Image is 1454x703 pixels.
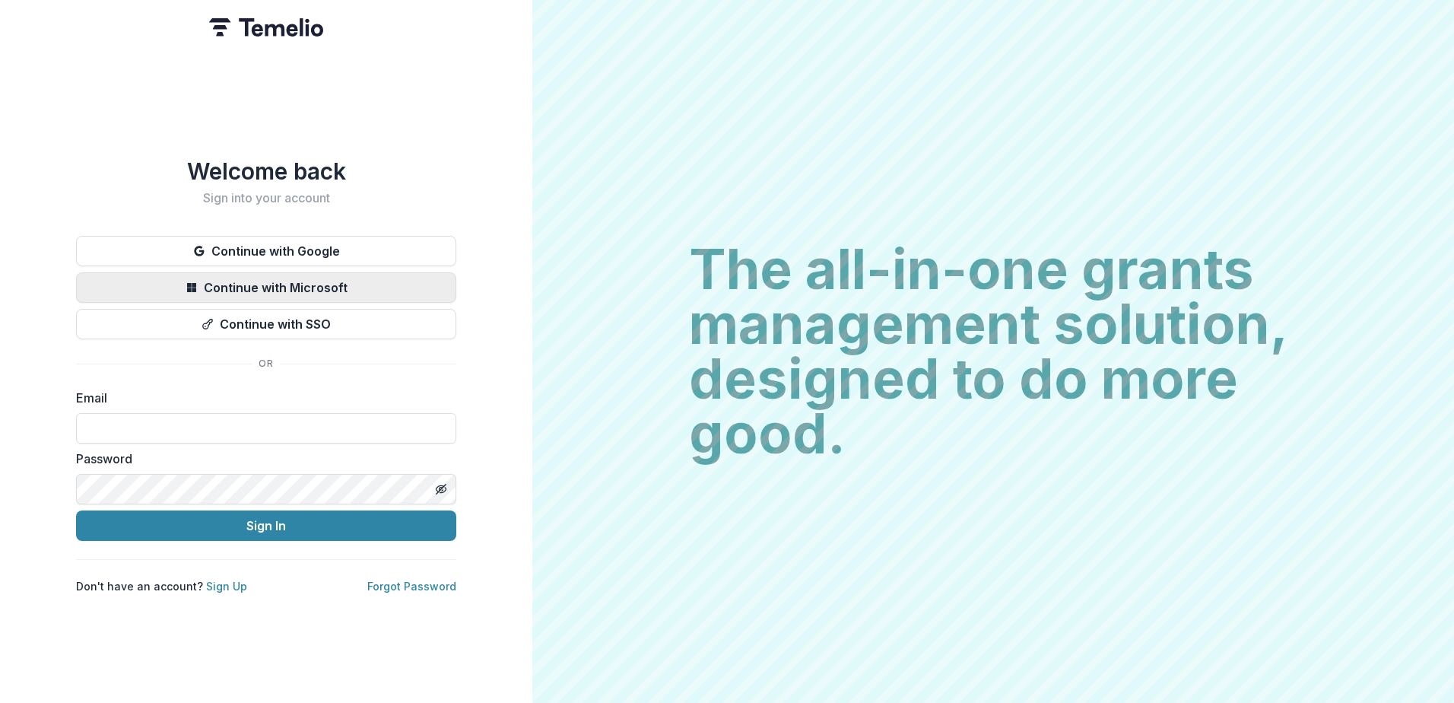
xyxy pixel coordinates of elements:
p: Don't have an account? [76,578,247,594]
a: Forgot Password [367,580,456,593]
button: Continue with Microsoft [76,272,456,303]
button: Continue with SSO [76,309,456,339]
button: Toggle password visibility [429,477,453,501]
img: Temelio [209,18,323,37]
label: Email [76,389,447,407]
label: Password [76,450,447,468]
button: Continue with Google [76,236,456,266]
button: Sign In [76,511,456,541]
a: Sign Up [206,580,247,593]
h1: Welcome back [76,157,456,185]
h2: Sign into your account [76,191,456,205]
